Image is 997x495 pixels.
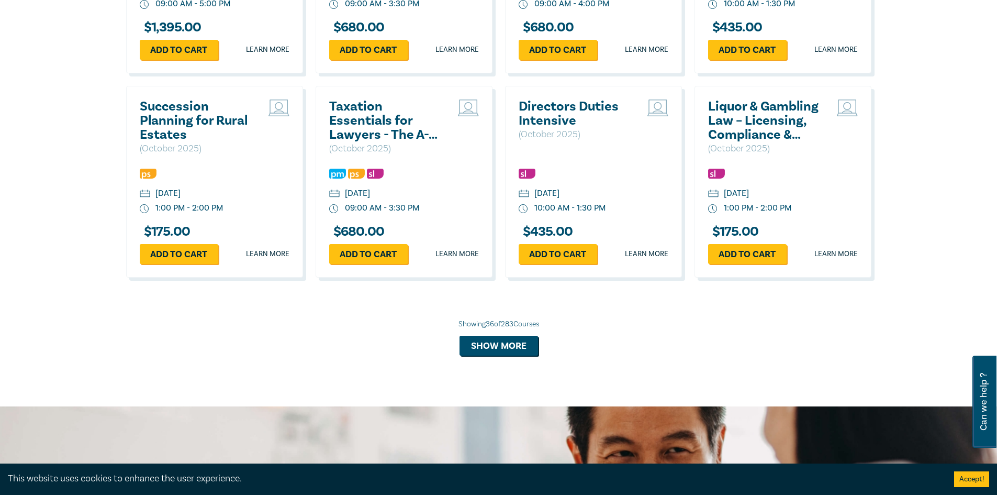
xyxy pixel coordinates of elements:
[519,128,631,141] p: ( October 2025 )
[329,225,385,239] h3: $ 680.00
[246,249,289,259] a: Learn more
[435,249,479,259] a: Learn more
[708,40,787,60] a: Add to cart
[708,20,763,35] h3: $ 435.00
[155,202,223,214] div: 1:00 PM - 2:00 PM
[534,202,606,214] div: 10:00 AM - 1:30 PM
[458,100,479,116] img: Live Stream
[814,45,858,55] a: Learn more
[140,204,149,214] img: watch
[140,142,252,156] p: ( October 2025 )
[519,40,597,60] a: Add to cart
[345,202,419,214] div: 09:00 AM - 3:30 PM
[534,188,559,200] div: [DATE]
[954,471,989,487] button: Accept cookies
[814,249,858,259] a: Learn more
[979,362,989,442] span: Can we help ?
[140,100,252,142] a: Succession Planning for Rural Estates
[519,169,535,179] img: Substantive Law
[140,40,218,60] a: Add to cart
[519,204,528,214] img: watch
[329,142,442,156] p: ( October 2025 )
[155,188,181,200] div: [DATE]
[329,40,408,60] a: Add to cart
[348,169,365,179] img: Professional Skills
[345,188,370,200] div: [DATE]
[140,169,156,179] img: Professional Skills
[708,225,759,239] h3: $ 175.00
[519,190,529,199] img: calendar
[708,244,787,264] a: Add to cart
[329,169,346,179] img: Practice Management & Business Skills
[519,225,573,239] h3: $ 435.00
[329,190,340,199] img: calendar
[268,100,289,116] img: Live Stream
[329,244,408,264] a: Add to cart
[435,45,479,55] a: Learn more
[140,225,191,239] h3: $ 175.00
[8,472,938,486] div: This website uses cookies to enhance the user experience.
[708,204,718,214] img: watch
[708,190,719,199] img: calendar
[625,45,668,55] a: Learn more
[724,188,749,200] div: [DATE]
[708,169,725,179] img: Substantive Law
[837,100,858,116] img: Live Stream
[708,100,821,142] a: Liquor & Gambling Law – Licensing, Compliance & Regulations
[329,204,339,214] img: watch
[140,244,218,264] a: Add to cart
[519,244,597,264] a: Add to cart
[367,169,384,179] img: Substantive Law
[460,336,538,356] button: Show more
[126,319,871,329] div: Showing 36 of 283 Courses
[647,100,668,116] img: Live Stream
[246,45,289,55] a: Learn more
[724,202,791,214] div: 1:00 PM - 2:00 PM
[140,190,150,199] img: calendar
[329,20,385,35] h3: $ 680.00
[329,100,442,142] a: Taxation Essentials for Lawyers - The A-Z ([DATE])
[625,249,668,259] a: Learn more
[519,20,574,35] h3: $ 680.00
[140,20,201,35] h3: $ 1,395.00
[519,100,631,128] a: Directors Duties Intensive
[708,142,821,156] p: ( October 2025 )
